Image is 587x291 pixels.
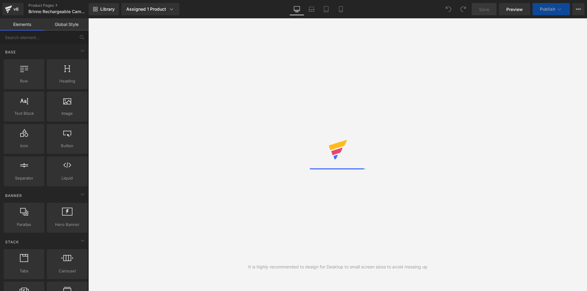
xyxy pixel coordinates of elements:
a: New Library [89,3,119,15]
div: v6 [12,5,20,13]
a: Laptop [304,3,319,15]
span: Row [6,78,42,84]
div: Assigned 1 Product [126,6,175,12]
span: Stack [5,239,20,245]
a: Mobile [334,3,348,15]
span: Brinno Rechargeable Camera Battery Kit for Time Lapse Camera Batteries | 2 MRB1000 Battery Packs,... [28,9,87,14]
span: Library [100,6,115,12]
span: Separator [6,175,42,181]
span: Button [49,143,86,149]
button: More [572,3,585,15]
span: Banner [5,193,23,198]
span: Text Block [6,110,42,117]
a: v6 [2,3,24,15]
a: Tablet [319,3,334,15]
div: It is highly recommended to design for Desktop to small screen sizes to avoid messing up [248,264,427,270]
span: Tabs [6,268,42,274]
span: Base [5,49,17,55]
span: Heading [49,78,86,84]
span: Save [479,6,489,13]
a: Preview [499,3,530,15]
span: Carousel [49,268,86,274]
a: Global Style [44,18,89,31]
span: Liquid [49,175,86,181]
a: Desktop [290,3,304,15]
span: Publish [540,7,555,12]
span: Hero Banner [49,221,86,228]
button: Redo [457,3,469,15]
span: Image [49,110,86,117]
span: Preview [506,6,523,13]
button: Publish [533,3,570,15]
span: Icon [6,143,42,149]
a: Product Pages [28,3,99,8]
span: Parallax [6,221,42,228]
button: Undo [442,3,455,15]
